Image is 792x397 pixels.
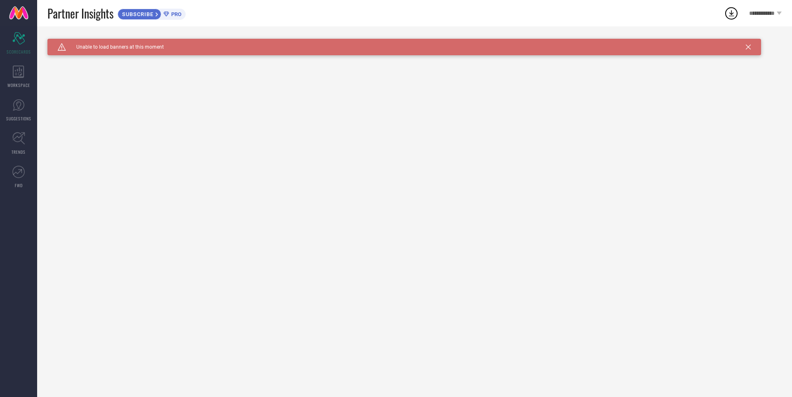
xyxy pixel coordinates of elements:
[169,11,181,17] span: PRO
[47,5,113,22] span: Partner Insights
[7,82,30,88] span: WORKSPACE
[47,39,782,45] div: Unable to load filters at this moment. Please try later.
[6,115,31,122] span: SUGGESTIONS
[7,49,31,55] span: SCORECARDS
[118,11,156,17] span: SUBSCRIBE
[66,44,164,50] span: Unable to load banners at this moment
[15,182,23,188] span: FWD
[724,6,739,21] div: Open download list
[118,7,186,20] a: SUBSCRIBEPRO
[12,149,26,155] span: TRENDS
